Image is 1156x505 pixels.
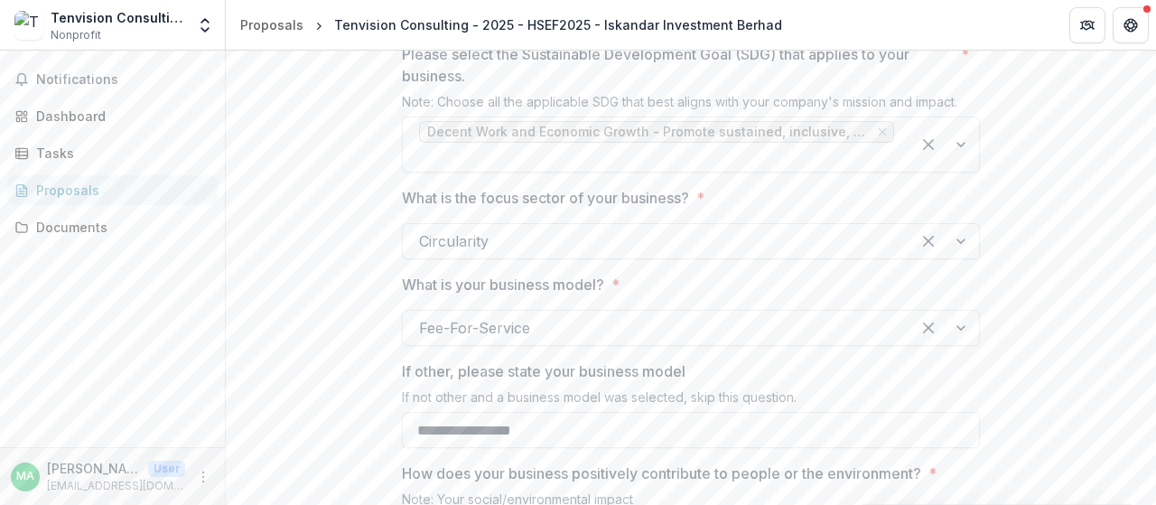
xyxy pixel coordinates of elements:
[914,130,943,159] div: Clear selected options
[7,138,218,168] a: Tasks
[402,274,604,295] p: What is your business model?
[51,8,185,27] div: Tenvision Consulting
[875,123,890,141] div: Remove Decent Work and Economic Growth - Promote sustained, inclusive, sustainable economic growt...
[334,15,782,34] div: Tenvision Consulting - 2025 - HSEF2025 - Iskandar Investment Berhad
[402,463,921,484] p: How does your business positively contribute to people or the environment?
[233,12,789,38] nav: breadcrumb
[16,471,34,482] div: Mohd Faizal Bin Ayob
[402,94,980,117] div: Note: Choose all the applicable SDG that best aligns with your company's mission and impact.
[914,227,943,256] div: Clear selected options
[240,15,303,34] div: Proposals
[7,212,218,242] a: Documents
[47,459,141,478] p: [PERSON_NAME]
[192,7,218,43] button: Open entity switcher
[148,461,185,477] p: User
[914,313,943,342] div: Clear selected options
[47,478,185,494] p: [EMAIL_ADDRESS][DOMAIN_NAME]
[36,218,203,237] div: Documents
[402,187,689,209] p: What is the focus sector of your business?
[7,65,218,94] button: Notifications
[402,389,980,412] div: If not other and a business model was selected, skip this question.
[36,181,203,200] div: Proposals
[1113,7,1149,43] button: Get Help
[402,360,685,382] p: If other, please state your business model
[427,125,870,140] span: Decent Work and Economic Growth - Promote sustained, inclusive, sustainable economic growth, full...
[7,175,218,205] a: Proposals
[36,72,210,88] span: Notifications
[36,107,203,126] div: Dashboard
[14,11,43,40] img: Tenvision Consulting
[233,12,311,38] a: Proposals
[1069,7,1105,43] button: Partners
[402,43,954,87] p: Please select the Sustainable Development Goal (SDG) that applies to your business.
[51,27,101,43] span: Nonprofit
[36,144,203,163] div: Tasks
[192,466,214,488] button: More
[7,101,218,131] a: Dashboard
